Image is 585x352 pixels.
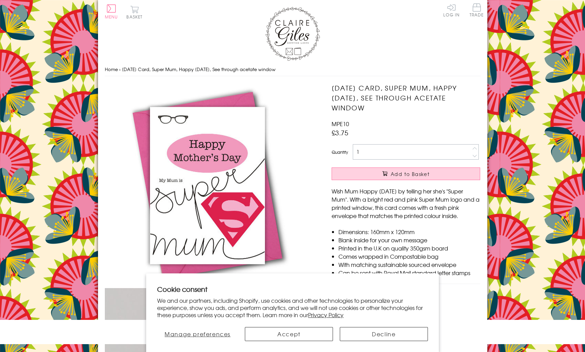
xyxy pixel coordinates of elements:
img: Mother's Day Card, Super Mum, Happy Mother's Day, See through acetate window [105,83,310,288]
button: Basket [125,5,144,19]
li: Comes wrapped in Compostable bag [338,252,480,260]
a: Privacy Policy [308,311,344,319]
p: Wish Mum Happy [DATE] by telling her she's "Super Mum". With a bright red and pink Super Mum logo... [332,187,480,220]
a: Trade [470,3,484,18]
button: Add to Basket [332,167,480,180]
span: Menu [105,14,118,20]
span: › [119,66,121,72]
li: With matching sustainable sourced envelope [338,260,480,269]
h1: [DATE] Card, Super Mum, Happy [DATE], See through acetate window [332,83,480,112]
img: Claire Giles Greetings Cards [265,7,320,61]
p: We and our partners, including Shopify, use cookies and other technologies to personalize your ex... [157,297,428,318]
nav: breadcrumbs [105,63,480,77]
span: MPE10 [332,120,349,128]
li: Can be sent with Royal Mail standard letter stamps [338,269,480,277]
span: £3.75 [332,128,348,137]
span: Trade [470,3,484,17]
a: Home [105,66,118,72]
button: Accept [245,327,333,341]
li: Printed in the U.K on quality 350gsm board [338,244,480,252]
a: Log In [443,3,460,17]
button: Menu [105,4,118,19]
span: Add to Basket [391,171,430,177]
label: Quantity [332,149,348,155]
li: Blank inside for your own message [338,236,480,244]
span: Manage preferences [165,330,231,338]
li: Dimensions: 160mm x 120mm [338,228,480,236]
button: Manage preferences [157,327,238,341]
span: [DATE] Card, Super Mum, Happy [DATE], See through acetate window [122,66,276,72]
h2: Cookie consent [157,284,428,294]
button: Decline [340,327,428,341]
